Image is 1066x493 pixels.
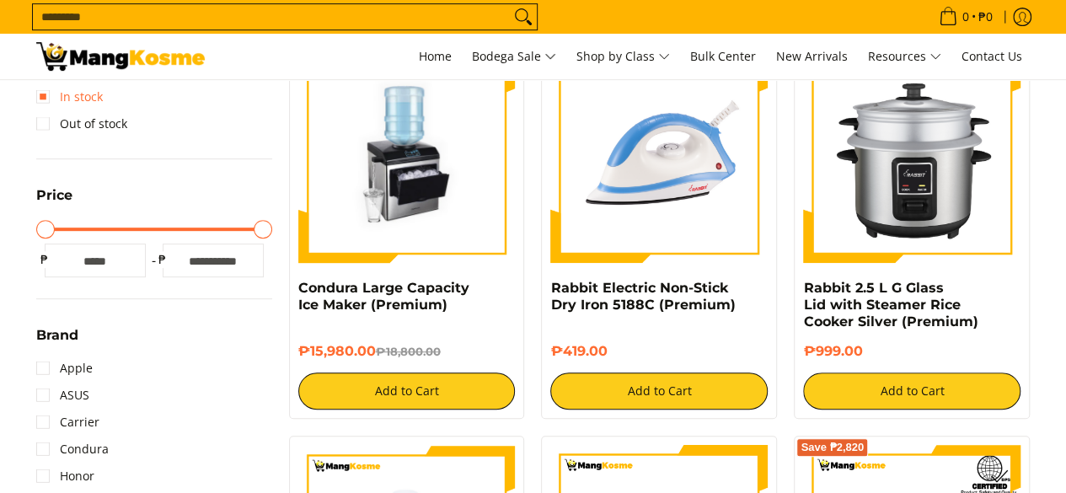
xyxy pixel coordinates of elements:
[36,83,103,110] a: In stock
[298,280,469,313] a: Condura Large Capacity Ice Maker (Premium)
[410,34,460,79] a: Home
[860,34,950,79] a: Resources
[550,372,768,410] button: Add to Cart
[36,355,93,382] a: Apple
[36,42,205,71] img: Premium Deals: Best Premium Home Appliances Sale l Mang Kosme
[550,46,768,263] img: https://mangkosme.com/products/rabbit-electric-non-stick-dry-iron-5188c-class-a
[36,463,94,490] a: Honor
[419,48,452,64] span: Home
[803,372,1020,410] button: Add to Cart
[36,110,127,137] a: Out of stock
[934,8,998,26] span: •
[550,343,768,360] h6: ₱419.00
[803,280,978,330] a: Rabbit 2.5 L G Glass Lid with Steamer Rice Cooker Silver (Premium)
[36,189,72,202] span: Price
[36,189,72,215] summary: Open
[976,11,995,23] span: ₱0
[36,329,78,342] span: Brand
[376,345,441,358] del: ₱18,800.00
[36,251,53,268] span: ₱
[36,409,99,436] a: Carrier
[868,46,941,67] span: Resources
[298,343,516,360] h6: ₱15,980.00
[36,329,78,355] summary: Open
[776,48,848,64] span: New Arrivals
[568,34,678,79] a: Shop by Class
[576,46,670,67] span: Shop by Class
[550,280,735,313] a: Rabbit Electric Non-Stick Dry Iron 5188C (Premium)
[298,372,516,410] button: Add to Cart
[472,46,556,67] span: Bodega Sale
[803,46,1020,263] img: https://mangkosme.com/products/rabbit-2-5-l-g-glass-lid-with-steamer-rice-cooker-silver-class-a
[960,11,972,23] span: 0
[463,34,565,79] a: Bodega Sale
[222,34,1031,79] nav: Main Menu
[801,442,864,453] span: Save ₱2,820
[803,343,1020,360] h6: ₱999.00
[962,48,1022,64] span: Contact Us
[36,382,89,409] a: ASUS
[298,46,516,263] img: https://mangkosme.com/products/condura-large-capacity-ice-maker-premium
[768,34,856,79] a: New Arrivals
[510,4,537,29] button: Search
[953,34,1031,79] a: Contact Us
[36,436,109,463] a: Condura
[154,251,171,268] span: ₱
[682,34,764,79] a: Bulk Center
[690,48,756,64] span: Bulk Center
